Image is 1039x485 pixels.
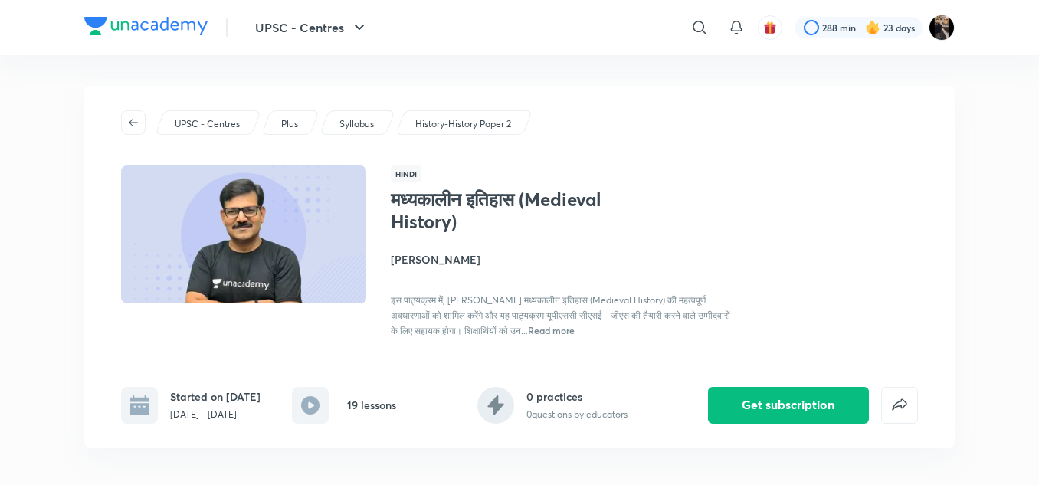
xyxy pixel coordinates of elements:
[708,387,869,424] button: Get subscription
[281,117,298,131] p: Plus
[391,165,421,182] span: Hindi
[413,117,514,131] a: History-History Paper 2
[391,188,641,233] h1: मध्यकालीन इतिहास (Medieval History)
[170,388,261,405] h6: Started on [DATE]
[119,164,369,305] img: Thumbnail
[337,117,377,131] a: Syllabus
[865,20,880,35] img: streak
[929,15,955,41] img: amit tripathi
[763,21,777,34] img: avatar
[528,324,575,336] span: Read more
[415,117,511,131] p: History-History Paper 2
[170,408,261,421] p: [DATE] - [DATE]
[84,17,208,35] img: Company Logo
[526,408,628,421] p: 0 questions by educators
[172,117,243,131] a: UPSC - Centres
[758,15,782,40] button: avatar
[391,294,730,336] span: इस पाठ्यक्रम में, [PERSON_NAME] मध्यकालीन इतिहास (Medieval History) की महत्वपूर्ण अवधारणाओं को शा...
[279,117,301,131] a: Plus
[339,117,374,131] p: Syllabus
[246,12,378,43] button: UPSC - Centres
[391,251,734,267] h4: [PERSON_NAME]
[347,397,396,413] h6: 19 lessons
[526,388,628,405] h6: 0 practices
[84,17,208,39] a: Company Logo
[881,387,918,424] button: false
[175,117,240,131] p: UPSC - Centres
